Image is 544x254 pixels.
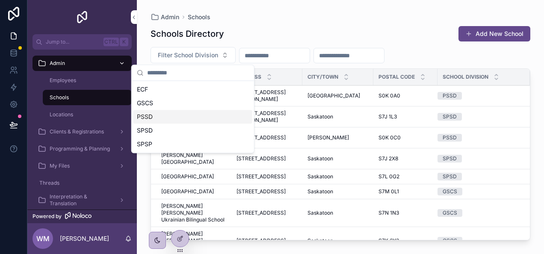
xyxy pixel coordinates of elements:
[39,180,59,186] span: Threads
[237,155,297,162] a: [STREET_ADDRESS]
[443,74,488,80] span: School Division
[438,173,520,180] a: SPSD
[50,128,104,135] span: Clients & Registrations
[378,155,398,162] span: S7J 2X8
[237,210,286,216] span: [STREET_ADDRESS]
[33,34,132,50] button: Jump to...CtrlK
[133,137,252,151] div: SPSP
[33,56,132,71] a: Admin
[103,38,119,46] span: Ctrl
[60,234,109,243] p: [PERSON_NAME]
[237,237,297,244] a: [STREET_ADDRESS]
[237,155,286,162] span: [STREET_ADDRESS]
[161,230,226,251] a: [PERSON_NAME] [PERSON_NAME][GEOGRAPHIC_DATA]
[307,210,368,216] a: Saskatoon
[378,237,399,244] span: S7K 6Y3
[75,10,89,24] img: App logo
[50,162,70,169] span: My Files
[237,110,297,124] a: [STREET_ADDRESS][PERSON_NAME]
[151,13,179,21] a: Admin
[307,210,333,216] span: Saskatoon
[132,81,254,153] div: Suggestions
[307,113,368,120] a: Saskatoon
[158,51,218,59] span: Filter School Division
[237,134,297,141] a: [STREET_ADDRESS]
[307,134,368,141] a: [PERSON_NAME]
[307,237,333,244] span: Saskatoon
[443,188,457,195] div: GSCS
[378,113,432,120] a: S7J 1L3
[378,237,432,244] a: S7K 6Y3
[161,13,179,21] span: Admin
[307,155,333,162] span: Saskatoon
[443,209,457,217] div: GSCS
[378,173,432,180] a: S7L 0G2
[33,141,132,157] a: Programming & Planning
[307,92,368,99] a: [GEOGRAPHIC_DATA]
[133,124,252,137] div: SPSD
[438,188,520,195] a: GSCS
[50,145,110,152] span: Programming & Planning
[307,173,333,180] span: Saskatoon
[237,188,297,195] a: [STREET_ADDRESS]
[307,92,360,99] span: [GEOGRAPHIC_DATA]
[27,210,137,223] a: Powered by
[237,237,286,244] span: [STREET_ADDRESS]
[33,192,132,208] a: Interpretation & Translation
[378,155,432,162] a: S7J 2X8
[43,73,132,88] a: Employees
[133,96,252,110] div: GSCS
[50,77,76,84] span: Employees
[33,175,132,191] a: Threads
[237,173,286,180] span: [STREET_ADDRESS]
[50,94,69,101] span: Schools
[307,74,338,80] span: City/Town
[133,83,252,96] div: ECF
[378,74,415,80] span: Postal Code
[438,155,520,162] a: SPSD
[43,107,132,122] a: Locations
[151,47,236,63] button: Select Button
[27,50,137,210] div: scrollable content
[307,173,368,180] a: Saskatoon
[307,237,368,244] a: Saskatoon
[307,113,333,120] span: Saskatoon
[161,188,226,195] a: [GEOGRAPHIC_DATA]
[458,26,530,41] button: Add New School
[438,92,520,100] a: PSSD
[161,173,226,180] a: [GEOGRAPHIC_DATA]
[443,237,457,245] div: GSCS
[307,188,333,195] span: Saskatoon
[50,193,112,207] span: Interpretation & Translation
[443,155,457,162] div: SPSD
[151,28,224,40] h1: Schools Directory
[443,173,457,180] div: SPSD
[237,188,286,195] span: [STREET_ADDRESS]
[161,203,226,223] a: [PERSON_NAME] [PERSON_NAME] Ukrainian Bilingual School
[378,173,399,180] span: S7L 0G2
[33,158,132,174] a: My Files
[36,233,50,244] span: WM
[438,237,520,245] a: GSCS
[121,38,127,45] span: K
[237,89,297,103] a: [STREET_ADDRESS][PERSON_NAME]
[438,209,520,217] a: GSCS
[438,134,520,142] a: PSSD
[378,210,432,216] a: S7N 1N3
[378,188,399,195] span: S7M 0L1
[378,134,401,141] span: S0K 0C0
[188,13,210,21] span: Schools
[378,210,399,216] span: S7N 1N3
[46,38,100,45] span: Jump to...
[237,134,286,141] span: [STREET_ADDRESS]
[33,213,62,220] span: Powered by
[133,110,252,124] div: PSSD
[161,152,226,165] a: [PERSON_NAME][GEOGRAPHIC_DATA]
[378,92,432,99] a: S0K 0A0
